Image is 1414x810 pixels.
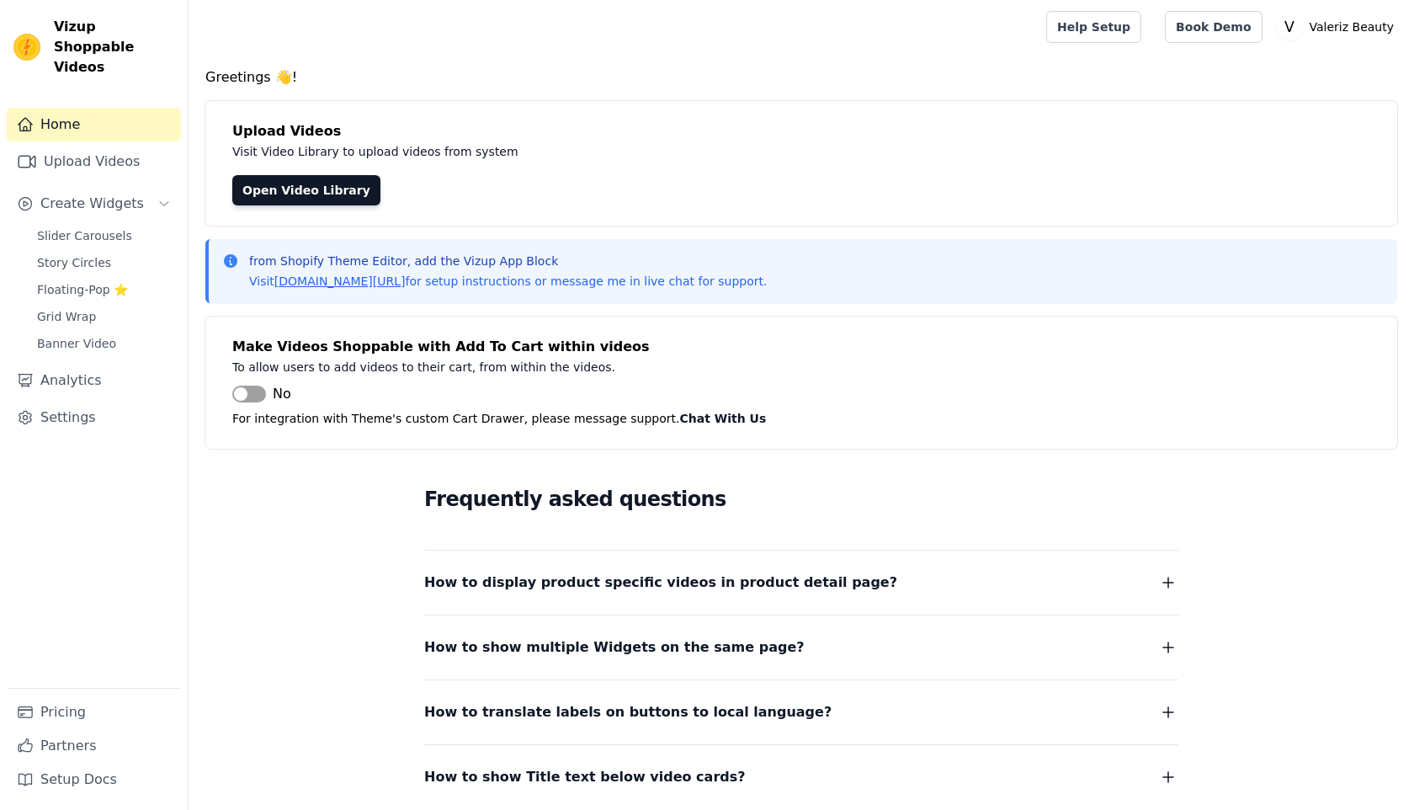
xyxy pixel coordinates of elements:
p: Valeriz Beauty [1303,12,1401,42]
span: Banner Video [37,335,116,352]
span: Grid Wrap [37,308,96,325]
p: from Shopify Theme Editor, add the Vizup App Block [249,253,767,269]
span: How to show Title text below video cards? [424,765,746,789]
span: No [273,384,291,404]
span: How to translate labels on buttons to local language? [424,701,832,724]
span: Create Widgets [40,194,144,214]
a: Story Circles [27,251,181,274]
a: Partners [7,729,181,763]
p: Visit for setup instructions or message me in live chat for support. [249,273,767,290]
button: How to display product specific videos in product detail page? [424,571,1178,594]
a: Setup Docs [7,763,181,797]
h4: Greetings 👋! [205,67,1397,88]
a: Banner Video [27,332,181,355]
h4: Make Videos Shoppable with Add To Cart within videos [232,337,1370,357]
button: No [232,384,291,404]
a: Grid Wrap [27,305,181,328]
a: Upload Videos [7,145,181,179]
button: V Valeriz Beauty [1276,12,1401,42]
p: To allow users to add videos to their cart, from within the videos. [232,357,986,377]
a: Home [7,108,181,141]
a: Open Video Library [232,175,380,205]
h4: Upload Videos [232,121,1370,141]
button: Chat With Us [680,408,767,429]
span: How to display product specific videos in product detail page? [424,571,897,594]
h2: Frequently asked questions [424,482,1178,516]
p: For integration with Theme's custom Cart Drawer, please message support. [232,408,1370,429]
button: How to show Title text below video cards? [424,765,1178,789]
p: Visit Video Library to upload videos from system [232,141,986,162]
a: Floating-Pop ⭐ [27,278,181,301]
span: Floating-Pop ⭐ [37,281,128,298]
a: Slider Carousels [27,224,181,248]
a: Help Setup [1046,11,1141,43]
span: Story Circles [37,254,111,271]
a: Pricing [7,695,181,729]
span: Slider Carousels [37,227,132,244]
span: Vizup Shoppable Videos [54,17,174,77]
button: How to translate labels on buttons to local language? [424,701,1178,724]
a: Analytics [7,364,181,397]
button: Create Widgets [7,187,181,221]
a: [DOMAIN_NAME][URL] [274,274,406,288]
text: V [1284,19,1294,35]
a: Settings [7,401,181,434]
span: How to show multiple Widgets on the same page? [424,636,805,659]
button: How to show multiple Widgets on the same page? [424,636,1178,659]
a: Book Demo [1165,11,1262,43]
img: Vizup [13,34,40,61]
